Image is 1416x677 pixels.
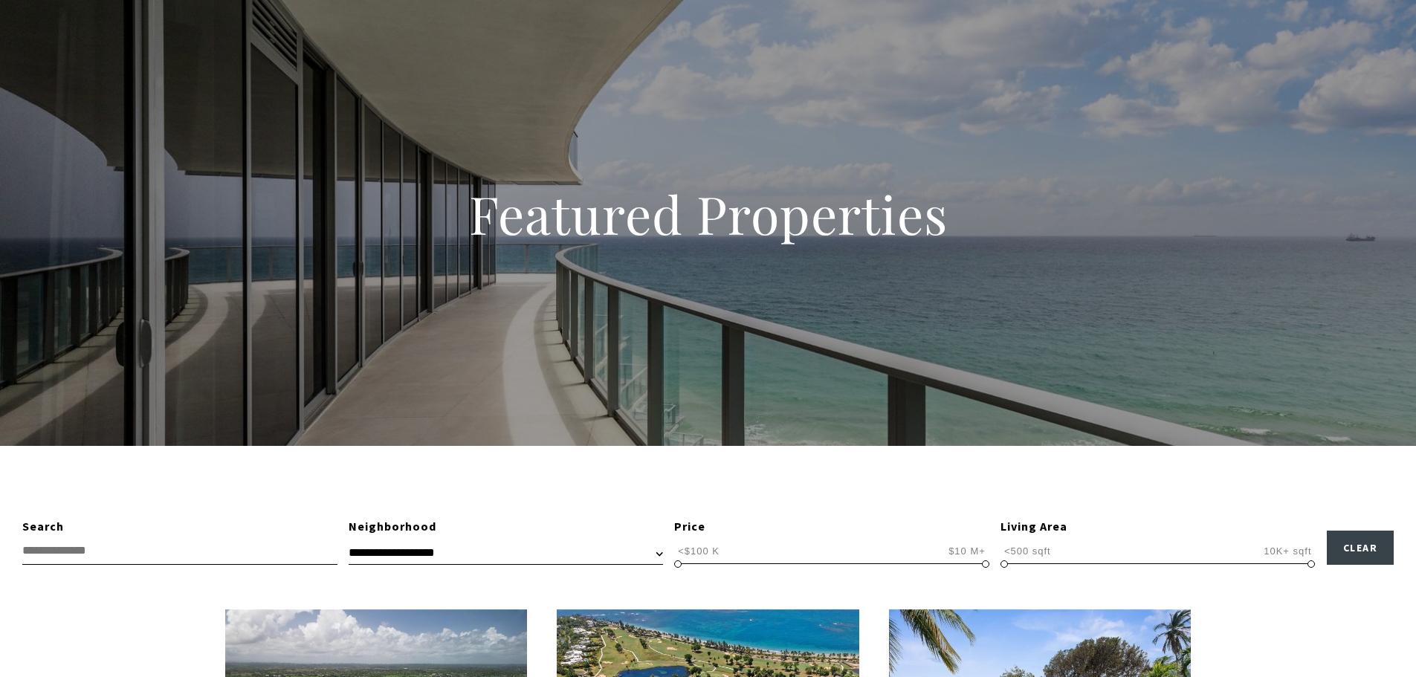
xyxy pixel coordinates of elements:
div: Living Area [1000,517,1316,537]
div: Neighborhood [349,517,664,537]
span: <$100 K [674,544,723,558]
span: 10K+ sqft [1260,544,1315,558]
div: Price [674,517,989,537]
span: $10 M+ [945,544,989,558]
div: Search [22,517,337,537]
span: <500 sqft [1000,544,1055,558]
button: Clear [1327,531,1394,565]
h1: Featured Properties [374,181,1043,247]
